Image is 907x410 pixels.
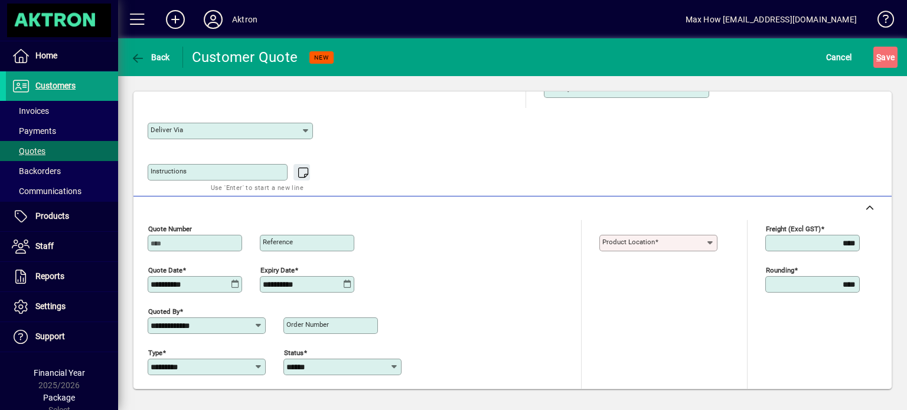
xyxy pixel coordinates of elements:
span: Financial Year [34,368,85,378]
app-page-header-button: Back [118,47,183,68]
span: Reports [35,271,64,281]
mat-label: Reference [263,238,293,246]
button: Back [128,47,173,68]
div: Max How [EMAIL_ADDRESS][DOMAIN_NAME] [686,10,857,29]
span: Customers [35,81,76,90]
span: Cancel [826,48,852,67]
a: Reports [6,262,118,291]
mat-label: Quote number [148,224,192,232]
span: Invoices [12,106,49,116]
span: Communications [12,186,81,196]
a: Support [6,322,118,352]
a: Staff [6,232,118,261]
a: Products [6,202,118,231]
mat-label: Freight (excl GST) [766,224,821,232]
button: Save [873,47,898,68]
button: Profile [194,9,232,30]
mat-label: Quote date [148,265,182,274]
a: Payments [6,121,118,141]
span: Payments [12,126,56,136]
span: Staff [35,241,54,251]
span: Quotes [12,146,45,156]
span: Settings [35,301,66,311]
a: Home [6,41,118,71]
span: Backorders [12,166,61,176]
span: NEW [314,54,329,61]
mat-label: Quoted by [148,307,180,315]
button: Add [156,9,194,30]
span: Products [35,211,69,221]
a: Knowledge Base [869,2,892,41]
mat-label: Status [284,348,304,356]
mat-label: Expiry date [260,265,295,274]
span: Package [43,393,75,402]
button: Cancel [823,47,855,68]
a: Quotes [6,141,118,161]
a: Settings [6,292,118,322]
div: Customer Quote [192,48,298,67]
div: Aktron [232,10,257,29]
span: Home [35,51,57,60]
mat-label: Order number [286,320,329,329]
mat-label: Rounding [766,265,794,274]
mat-label: Instructions [151,167,187,175]
span: S [876,53,881,62]
mat-hint: Use 'Enter' to start a new line [211,181,304,194]
mat-label: Type [148,348,162,356]
a: Backorders [6,161,118,181]
a: Communications [6,181,118,201]
span: Support [35,332,65,341]
a: Invoices [6,101,118,121]
mat-label: Deliver via [151,126,183,134]
span: ave [876,48,895,67]
mat-label: Product location [602,238,655,246]
span: Back [130,53,170,62]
